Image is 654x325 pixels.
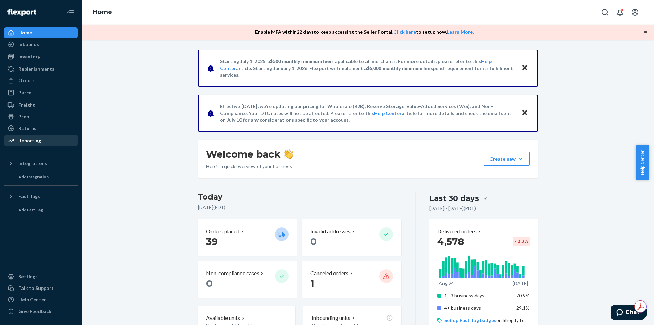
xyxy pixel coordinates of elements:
button: Orders placed 39 [198,219,297,256]
a: Click here [393,29,416,35]
div: Talk to Support [18,285,54,292]
h3: Today [198,192,401,203]
div: -12.3 % [513,237,530,246]
button: Non-compliance cases 0 [198,261,297,298]
p: 1 - 3 business days [444,292,511,299]
button: Open Search Box [598,5,612,19]
div: Reporting [18,137,41,144]
ol: breadcrumbs [87,2,118,22]
div: Freight [18,102,35,108]
p: [DATE] - [DATE] ( PDT ) [429,205,476,212]
span: 1 [310,278,314,289]
div: Replenishments [18,65,54,72]
div: Add Fast Tag [18,207,43,213]
div: Settings [18,273,38,280]
button: Close [520,108,529,118]
span: 29.1% [516,305,530,311]
div: Home [18,29,32,36]
p: 4+ business days [444,305,511,311]
a: Learn More [447,29,473,35]
div: Orders [18,77,35,84]
div: Last 30 days [429,193,479,204]
a: Freight [4,100,78,110]
span: 0 [206,278,213,289]
p: [DATE] [513,280,528,287]
a: Inventory [4,51,78,62]
p: Available units [206,314,240,322]
a: Reporting [4,135,78,146]
div: Fast Tags [18,193,40,200]
button: Open notifications [613,5,627,19]
p: Canceled orders [310,269,348,277]
div: Inbounds [18,41,39,48]
a: Add Integration [4,172,78,182]
p: Enable MFA within 22 days to keep accessing the Seller Portal. to setup now. . [255,29,474,35]
h1: Welcome back [206,148,293,160]
a: Set up Fast Tag badges [444,317,496,323]
p: Invalid addresses [310,227,351,235]
div: Inventory [18,53,40,60]
a: Returns [4,123,78,134]
a: Replenishments [4,63,78,74]
div: Parcel [18,89,33,96]
a: Inbounds [4,39,78,50]
img: Flexport logo [7,9,36,16]
div: Give Feedback [18,308,51,315]
button: Fast Tags [4,191,78,202]
span: 0 [310,236,317,247]
button: Open account menu [628,5,642,19]
button: Canceled orders 1 [302,261,401,298]
button: Close Navigation [64,5,78,19]
p: [DATE] ( PDT ) [198,204,401,211]
button: Integrations [4,158,78,169]
a: Add Fast Tag [4,205,78,216]
div: Add Integration [18,174,49,180]
a: Home [4,27,78,38]
a: Help Center [4,294,78,305]
a: Prep [4,111,78,122]
img: hand-wave emoji [283,149,293,159]
a: Settings [4,271,78,282]
span: 39 [206,236,218,247]
a: Orders [4,75,78,86]
button: Help Center [636,145,649,180]
span: $5,000 monthly minimum fee [367,65,431,71]
button: Delivered orders [437,227,482,235]
div: Returns [18,125,36,132]
div: Help Center [18,296,46,303]
button: Give Feedback [4,306,78,317]
p: Starting July 1, 2025, a is applicable to all merchants. For more details, please refer to this a... [220,58,515,78]
button: Create new [484,152,530,166]
p: Orders placed [206,227,239,235]
p: Aug 24 [439,280,454,287]
button: Close [520,63,529,73]
p: Non-compliance cases [206,269,259,277]
div: Integrations [18,160,47,167]
button: Invalid addresses 0 [302,219,401,256]
p: Here’s a quick overview of your business [206,163,293,170]
button: Talk to Support [4,283,78,294]
span: $500 monthly minimum fee [270,58,330,64]
p: Effective [DATE], we're updating our pricing for Wholesale (B2B), Reserve Storage, Value-Added Se... [220,103,515,123]
span: 4,578 [437,236,464,247]
iframe: Opens a widget where you can chat to one of our agents [611,305,647,322]
a: Help Center [374,110,402,116]
span: 70.9% [516,293,530,298]
a: Parcel [4,87,78,98]
p: Inbounding units [312,314,351,322]
a: Home [93,8,112,16]
div: Prep [18,113,29,120]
